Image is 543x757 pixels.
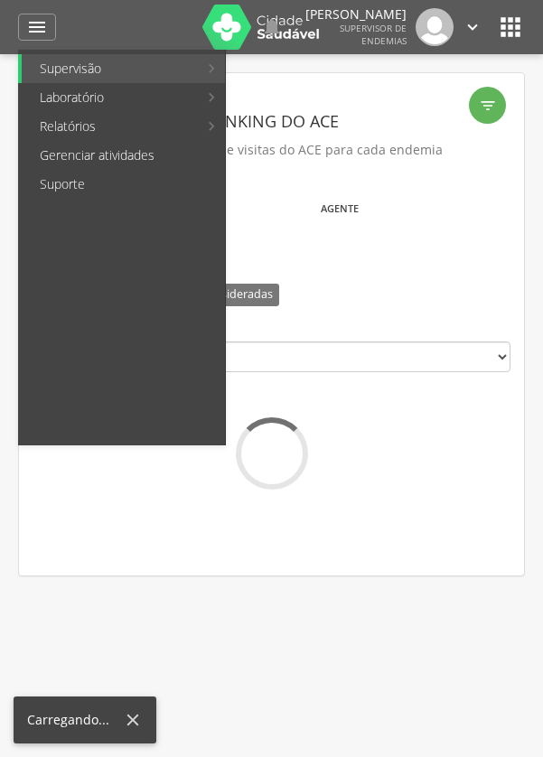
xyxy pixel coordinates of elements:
a: Gerenciar atividades [22,141,225,170]
div: Carregando... [27,711,123,729]
a: Suporte [22,170,225,199]
a: Relatórios [22,112,198,141]
a: Laboratório [22,83,198,112]
a: Supervisão [22,54,198,83]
